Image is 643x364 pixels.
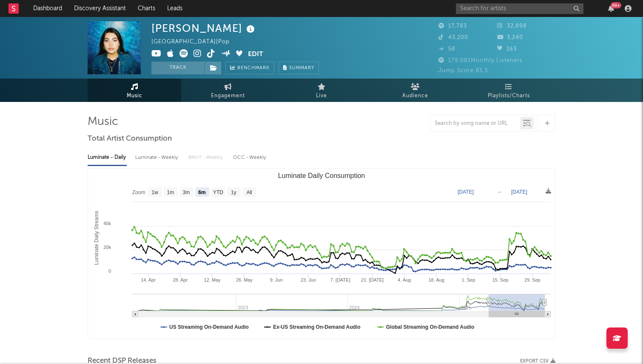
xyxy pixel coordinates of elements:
[135,150,180,165] div: Luminate - Weekly
[462,277,475,282] text: 1. Sep
[279,62,319,74] button: Summary
[456,3,583,14] input: Search for artists
[330,277,350,282] text: 7. [DATE]
[438,35,468,40] span: 43,200
[492,277,509,282] text: 15. Sep
[438,23,467,29] span: 17,783
[289,66,314,71] span: Summary
[225,62,274,74] a: Benchmark
[88,150,127,165] div: Luminate - Daily
[151,62,205,74] button: Track
[233,150,267,165] div: OCC - Weekly
[462,79,555,102] a: Playlists/Charts
[438,46,455,52] span: 58
[248,49,263,60] button: Edit
[368,79,462,102] a: Audience
[198,189,205,195] text: 6m
[520,358,555,364] button: Export CSV
[497,46,517,52] span: 163
[88,134,172,144] span: Total Artist Consumption
[402,91,428,101] span: Audience
[497,35,523,40] span: 3,240
[458,189,474,195] text: [DATE]
[524,277,541,282] text: 29. Sep
[103,245,111,250] text: 20k
[361,277,384,282] text: 21. [DATE]
[237,63,270,73] span: Benchmark
[275,79,368,102] a: Live
[108,268,111,274] text: 0
[438,68,488,73] span: Jump Score: 81.3
[611,2,621,8] div: 99 +
[270,277,283,282] text: 9. Jun
[398,277,411,282] text: 4. Aug
[438,58,523,63] span: 179,081 Monthly Listeners
[608,5,614,12] button: 99+
[488,91,530,101] span: Playlists/Charts
[181,79,275,102] a: Engagement
[88,169,555,339] svg: Luminate Daily Consumption
[141,277,156,282] text: 14. Apr
[151,21,257,35] div: [PERSON_NAME]
[213,189,223,195] text: YTD
[103,221,111,226] text: 40k
[204,277,221,282] text: 12. May
[273,324,361,330] text: Ex-US Streaming On-Demand Audio
[316,91,327,101] span: Live
[167,189,174,195] text: 1m
[236,277,253,282] text: 26. May
[183,189,190,195] text: 3m
[94,211,100,265] text: Luminate Daily Streams
[386,324,475,330] text: Global Streaming On-Demand Audio
[246,189,252,195] text: All
[127,91,142,101] span: Music
[151,37,239,47] div: [GEOGRAPHIC_DATA] | Pop
[231,189,236,195] text: 1y
[88,79,181,102] a: Music
[301,277,316,282] text: 23. Jun
[169,324,249,330] text: US Streaming On-Demand Audio
[430,120,520,127] input: Search by song name or URL
[511,189,527,195] text: [DATE]
[211,91,245,101] span: Engagement
[428,277,444,282] text: 18. Aug
[152,189,159,195] text: 1w
[497,189,502,195] text: →
[497,23,527,29] span: 32,898
[173,277,188,282] text: 28. Apr
[132,189,145,195] text: Zoom
[278,172,365,179] text: Luminate Daily Consumption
